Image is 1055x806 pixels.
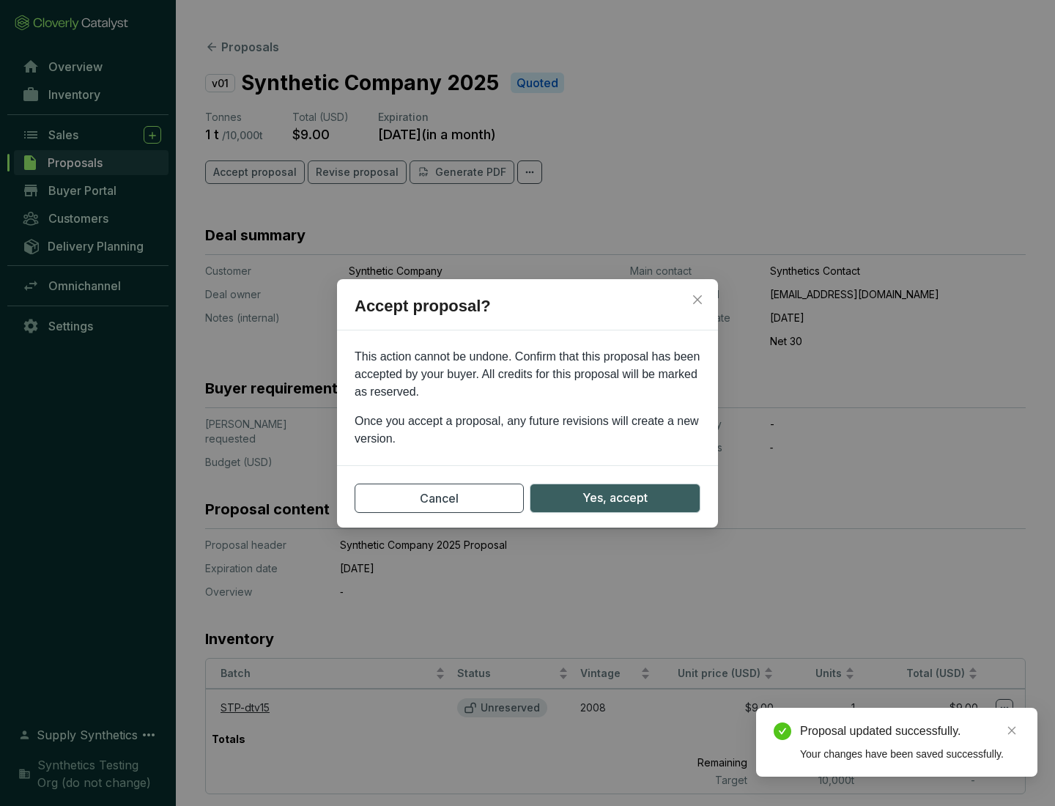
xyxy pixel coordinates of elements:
[582,489,648,507] span: Yes, accept
[355,348,700,401] p: This action cannot be undone. Confirm that this proposal has been accepted by your buyer. All cre...
[355,484,524,513] button: Cancel
[774,722,791,740] span: check-circle
[337,294,718,330] h2: Accept proposal?
[355,413,700,448] p: Once you accept a proposal, any future revisions will create a new version.
[800,746,1020,762] div: Your changes have been saved successfully.
[1007,725,1017,736] span: close
[800,722,1020,740] div: Proposal updated successfully.
[1004,722,1020,739] a: Close
[686,288,709,311] button: Close
[530,484,700,513] button: Yes, accept
[686,294,709,306] span: Close
[692,294,703,306] span: close
[420,489,459,507] span: Cancel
